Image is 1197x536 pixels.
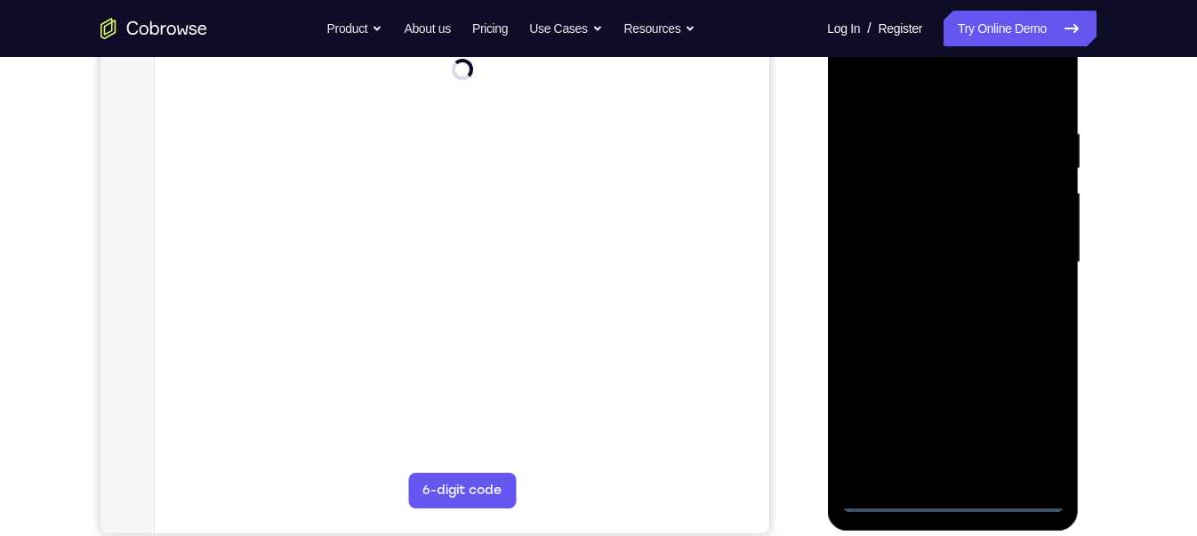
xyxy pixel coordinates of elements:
[100,59,325,77] input: Filter devices...
[879,11,922,46] a: Register
[827,11,860,46] a: Log In
[327,11,383,46] button: Product
[472,11,508,46] a: Pricing
[353,59,409,77] label: demo_id
[100,18,207,39] a: Go to the home page
[626,53,655,82] button: Refresh
[867,18,871,39] span: /
[539,59,571,77] label: Email
[624,11,696,46] button: Resources
[529,11,602,46] button: Use Cases
[404,11,450,46] a: About us
[944,11,1097,46] a: Try Online Demo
